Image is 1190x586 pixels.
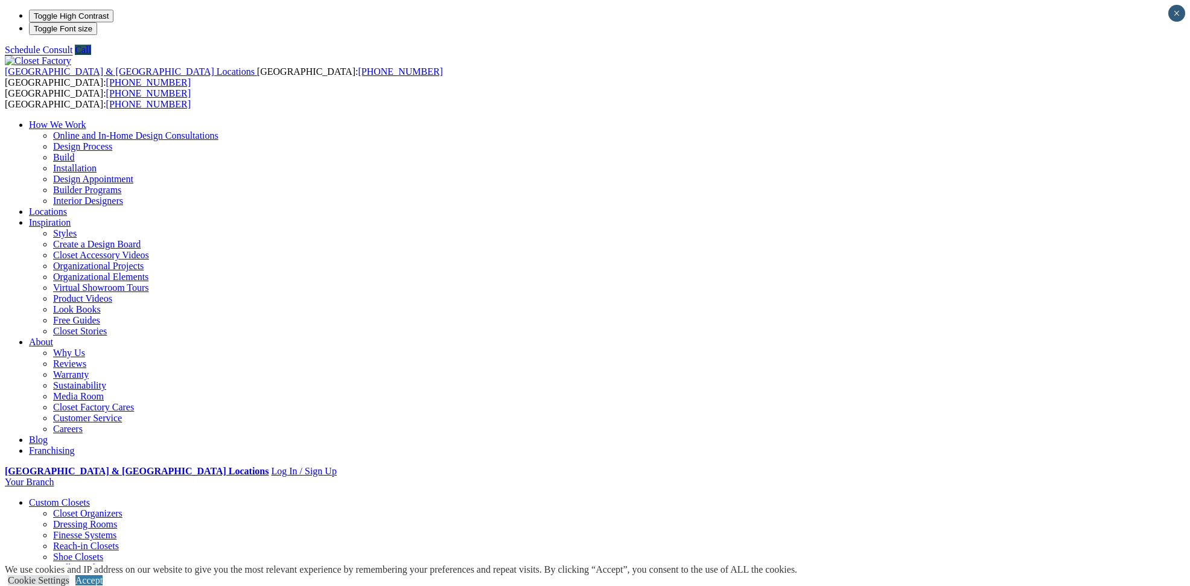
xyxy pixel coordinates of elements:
a: Careers [53,424,83,434]
a: Closet Organizers [53,508,122,518]
button: Toggle High Contrast [29,10,113,22]
a: Call [75,45,91,55]
a: Organizational Elements [53,272,148,282]
a: Your Branch [5,477,54,487]
a: [GEOGRAPHIC_DATA] & [GEOGRAPHIC_DATA] Locations [5,66,257,77]
a: Franchising [29,445,75,456]
a: Organizational Projects [53,261,144,271]
a: Reach-in Closets [53,541,119,551]
a: About [29,337,53,347]
a: Cookie Settings [8,575,69,585]
a: Closet Factory Cares [53,402,134,412]
a: [PHONE_NUMBER] [106,88,191,98]
a: Design Appointment [53,174,133,184]
a: Media Room [53,391,104,401]
a: Virtual Showroom Tours [53,282,149,293]
a: Dressing Rooms [53,519,117,529]
a: Installation [53,163,97,173]
a: Inspiration [29,217,71,228]
a: Finesse Systems [53,530,116,540]
a: Build [53,152,75,162]
span: [GEOGRAPHIC_DATA]: [GEOGRAPHIC_DATA]: [5,88,191,109]
a: Sustainability [53,380,106,390]
a: Product Videos [53,293,112,304]
a: [PHONE_NUMBER] [106,77,191,88]
a: Why Us [53,348,85,358]
a: Schedule Consult [5,45,72,55]
a: How We Work [29,119,86,130]
a: Custom Closets [29,497,90,508]
a: Shoe Closets [53,552,103,562]
a: Customer Service [53,413,122,423]
span: [GEOGRAPHIC_DATA]: [GEOGRAPHIC_DATA]: [5,66,443,88]
a: Look Books [53,304,101,314]
a: Log In / Sign Up [271,466,336,476]
a: Closet Stories [53,326,107,336]
a: Free Guides [53,315,100,325]
span: Toggle High Contrast [34,11,109,21]
a: Interior Designers [53,196,123,206]
a: [PHONE_NUMBER] [106,99,191,109]
button: Close [1168,5,1185,22]
div: We use cookies and IP address on our website to give you the most relevant experience by remember... [5,564,797,575]
button: Toggle Font size [29,22,97,35]
a: Design Process [53,141,112,151]
a: Walk-in Closets [53,562,115,573]
a: Online and In-Home Design Consultations [53,130,218,141]
a: Create a Design Board [53,239,141,249]
a: Blog [29,435,48,445]
a: Warranty [53,369,89,380]
a: [PHONE_NUMBER] [358,66,442,77]
a: Closet Accessory Videos [53,250,149,260]
a: Styles [53,228,77,238]
a: Reviews [53,358,86,369]
span: Toggle Font size [34,24,92,33]
span: [GEOGRAPHIC_DATA] & [GEOGRAPHIC_DATA] Locations [5,66,255,77]
a: [GEOGRAPHIC_DATA] & [GEOGRAPHIC_DATA] Locations [5,466,269,476]
a: Builder Programs [53,185,121,195]
a: Locations [29,206,67,217]
a: Accept [75,575,103,585]
img: Closet Factory [5,56,71,66]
